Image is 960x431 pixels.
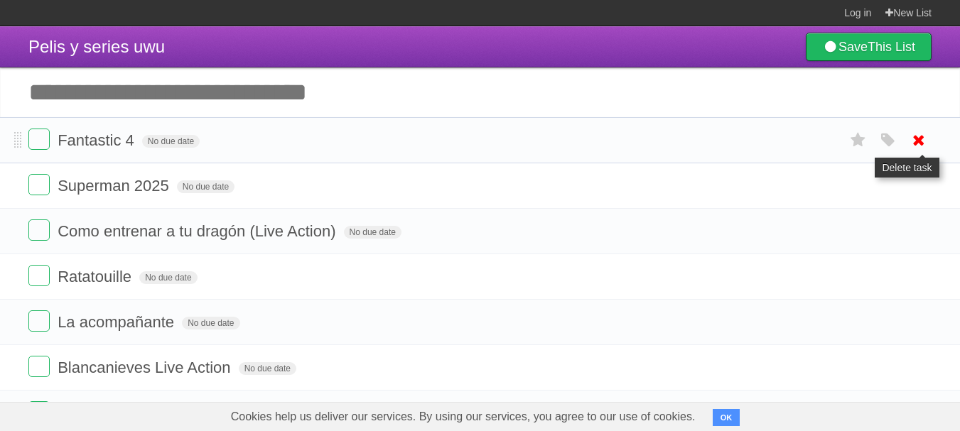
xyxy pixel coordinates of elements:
span: Como entrenar a tu dragón (Live Action) [58,222,339,240]
span: Ratatouille [58,268,135,285]
label: Done [28,401,50,422]
span: No due date [239,362,296,375]
span: Fantastic 4 [58,131,138,149]
span: Blancanieves Live Action [58,359,234,376]
label: Done [28,129,50,150]
a: SaveThis List [806,33,932,61]
span: No due date [344,226,401,239]
label: Done [28,219,50,241]
span: La acompañante [58,313,178,331]
label: Done [28,174,50,195]
span: Superman 2025 [58,177,173,195]
label: Done [28,310,50,332]
span: No due date [142,135,200,148]
label: Done [28,265,50,286]
label: Star task [845,129,872,152]
span: No due date [139,271,197,284]
button: OK [713,409,740,426]
label: Done [28,356,50,377]
span: Cookies help us deliver our services. By using our services, you agree to our use of cookies. [217,403,710,431]
span: No due date [182,317,239,329]
b: This List [868,40,915,54]
span: No due date [177,180,234,193]
span: Pelis y series uwu [28,37,165,56]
